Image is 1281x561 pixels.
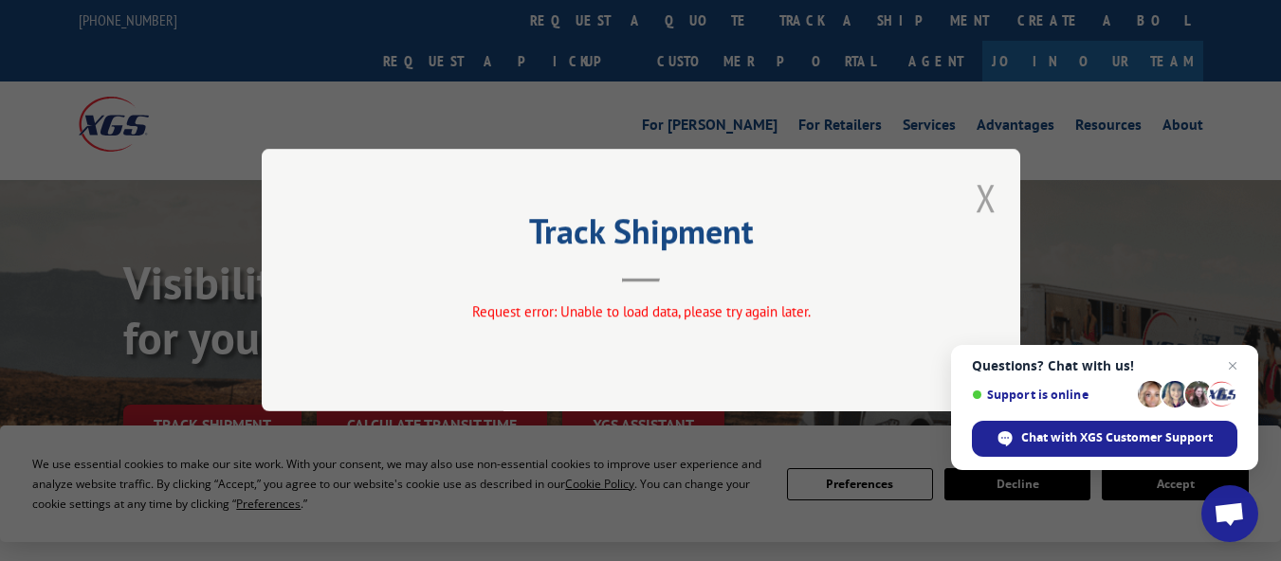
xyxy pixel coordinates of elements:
[1021,429,1213,446] span: Chat with XGS Customer Support
[972,421,1237,457] div: Chat with XGS Customer Support
[1201,485,1258,542] div: Open chat
[471,303,810,321] span: Request error: Unable to load data, please try again later.
[976,172,997,223] button: Close modal
[1221,354,1244,377] span: Close chat
[357,218,925,254] h2: Track Shipment
[972,358,1237,373] span: Questions? Chat with us!
[972,388,1131,402] span: Support is online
